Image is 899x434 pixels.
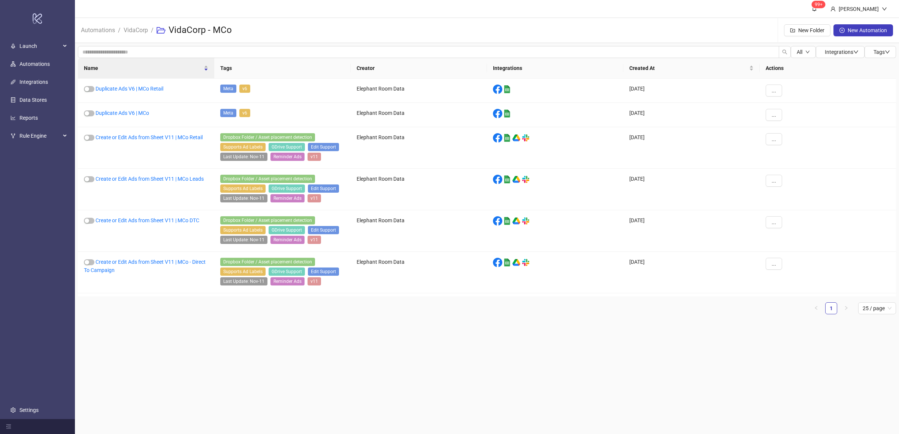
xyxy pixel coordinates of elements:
[19,115,38,121] a: Reports
[308,236,321,244] span: v11
[844,306,848,310] span: right
[220,226,266,234] span: Supports Ad Labels
[220,133,315,141] span: Dropbox Folder / Asset placement detection
[308,184,339,193] span: Edit Support
[863,303,892,314] span: 25 / page
[782,49,787,55] span: search
[810,302,822,314] button: left
[826,303,837,314] a: 1
[269,226,305,234] span: GDrive Support
[812,1,826,8] sup: 1778
[220,143,266,151] span: Supports Ad Labels
[270,153,305,161] span: Reminder Ads
[96,134,203,140] a: Create or Edit Ads from Sheet V11 | MCo Retail
[885,49,890,55] span: down
[865,46,896,58] button: Tagsdown
[220,175,315,183] span: Dropbox Folder / Asset placement detection
[157,26,166,35] span: folder-open
[766,258,782,270] button: ...
[797,49,802,55] span: All
[790,28,795,33] span: folder-add
[78,58,214,79] th: Name
[308,153,321,161] span: v11
[487,58,623,79] th: Integrations
[96,176,204,182] a: Create or Edit Ads from Sheet V11 | MCo Leads
[784,24,830,36] button: New Folder
[623,79,760,103] div: [DATE]
[239,109,250,117] span: v6
[814,306,818,310] span: left
[269,184,305,193] span: GDrive Support
[760,58,896,79] th: Actions
[766,85,782,97] button: ...
[623,127,760,169] div: [DATE]
[351,79,487,103] div: Elephant Room Data
[772,219,776,225] span: ...
[84,259,206,273] a: Create or Edit Ads from Sheet V11 | MCo - Direct To Campaign
[623,252,760,293] div: [DATE]
[10,133,16,138] span: fork
[858,302,896,314] div: Page Size
[19,407,39,413] a: Settings
[220,216,315,224] span: Dropbox Folder / Asset placement detection
[791,46,816,58] button: Alldown
[772,112,776,118] span: ...
[6,424,11,429] span: menu-fold
[840,302,852,314] button: right
[79,25,116,34] a: Automations
[269,143,305,151] span: GDrive Support
[810,302,822,314] li: Previous Page
[220,258,315,266] span: Dropbox Folder / Asset placement detection
[10,43,16,49] span: rocket
[214,58,351,79] th: Tags
[96,217,199,223] a: Create or Edit Ads from Sheet V11 | MCo DTC
[270,236,305,244] span: Reminder Ads
[308,226,339,234] span: Edit Support
[220,85,236,93] span: Meta
[19,39,61,54] span: Launch
[351,210,487,252] div: Elephant Room Data
[19,128,61,143] span: Rule Engine
[772,178,776,184] span: ...
[151,18,154,42] li: /
[351,252,487,293] div: Elephant Room Data
[96,86,163,92] a: Duplicate Ads V6 | MCo Retail
[882,6,887,12] span: down
[19,79,48,85] a: Integrations
[19,97,47,103] a: Data Stores
[122,25,149,34] a: VidaCorp
[766,109,782,121] button: ...
[623,103,760,127] div: [DATE]
[239,85,250,93] span: v6
[623,210,760,252] div: [DATE]
[816,46,865,58] button: Integrationsdown
[351,127,487,169] div: Elephant Room Data
[351,103,487,127] div: Elephant Room Data
[220,268,266,276] span: Supports Ad Labels
[270,194,305,202] span: Reminder Ads
[839,28,845,33] span: plus-circle
[623,58,760,79] th: Created At
[798,27,824,33] span: New Folder
[269,268,305,276] span: GDrive Support
[812,6,817,11] span: bell
[772,136,776,142] span: ...
[623,169,760,210] div: [DATE]
[848,27,887,33] span: New Automation
[351,169,487,210] div: Elephant Room Data
[351,58,487,79] th: Creator
[772,261,776,267] span: ...
[270,277,305,285] span: Reminder Ads
[96,110,149,116] a: Duplicate Ads V6 | MCo
[766,175,782,187] button: ...
[84,64,202,72] span: Name
[766,216,782,228] button: ...
[825,302,837,314] li: 1
[220,184,266,193] span: Supports Ad Labels
[772,88,776,94] span: ...
[220,236,267,244] span: Last Update: Nov-11
[833,24,893,36] button: New Automation
[805,50,810,54] span: down
[308,143,339,151] span: Edit Support
[840,302,852,314] li: Next Page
